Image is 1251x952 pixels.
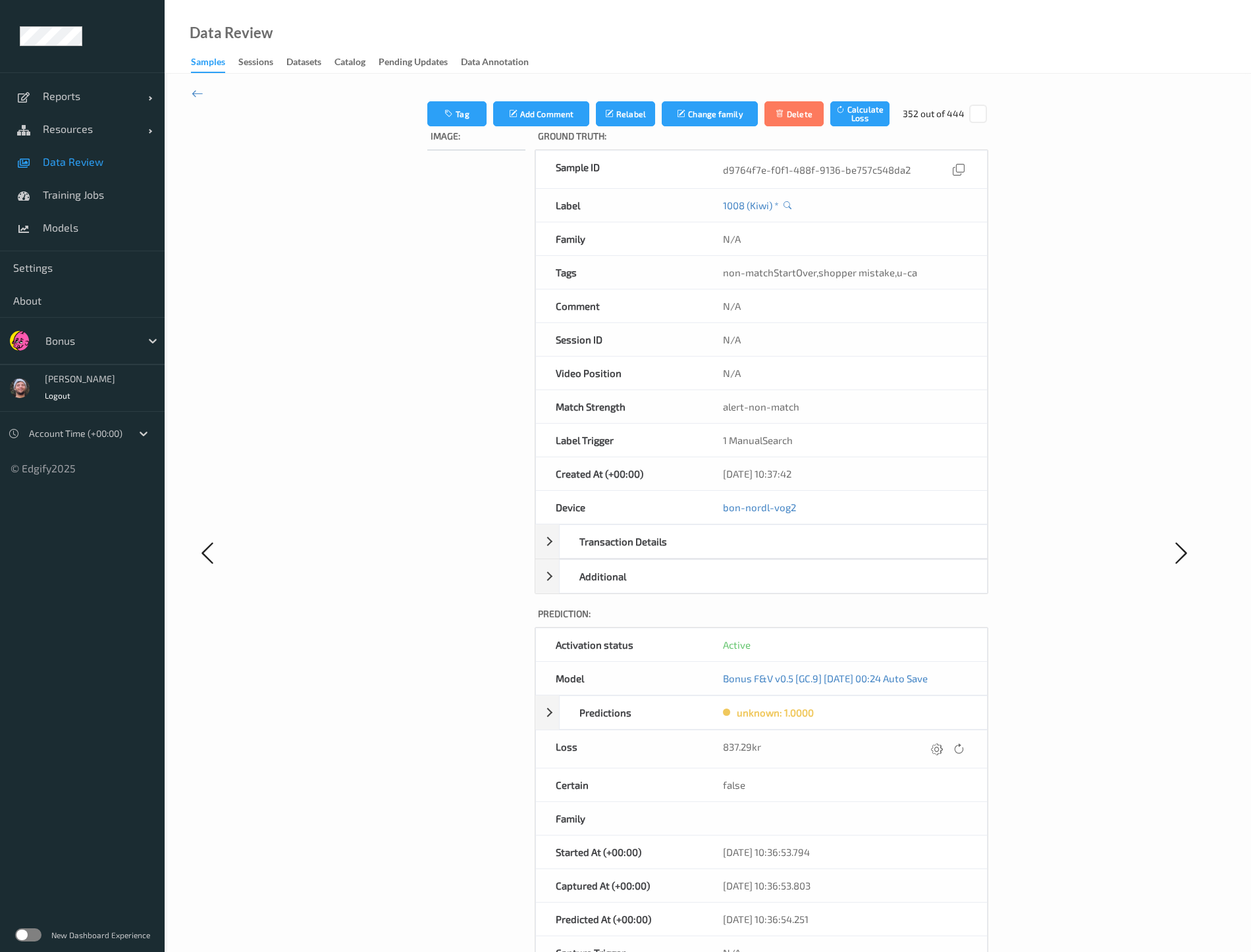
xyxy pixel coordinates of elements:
div: Activation status [536,628,703,661]
div: 1 ManualSearch [703,424,987,457]
div: Match Strength [536,390,703,423]
div: Transaction Details [560,525,718,558]
div: Predictionsunknown: 1.0000 [535,695,988,730]
div: Predictions [560,696,718,729]
a: 1008 (Kiwi) * [723,199,779,212]
div: Predicted At (+00:00) [536,903,703,936]
div: Label Trigger [536,424,703,457]
div: N/A [703,289,987,322]
div: Loss [536,730,703,768]
button: Tag [427,101,487,126]
div: Sessions [238,55,273,72]
a: Samples [191,53,238,73]
a: Sessions [238,53,286,72]
div: Catalog [334,55,365,72]
span: shopper mistake [818,266,895,278]
label: Prediction: [535,604,988,627]
div: Datasets [286,55,321,72]
a: Bonus F&V v0.5 [GC.9] [DATE] 00:24 Auto Save [723,672,928,684]
div: N/A [703,222,987,255]
button: Delete [764,101,824,126]
div: Created At (+00:00) [536,457,703,490]
div: d9764f7e-f0f1-488f-9136-be757c548da2 [723,161,967,178]
div: [DATE] 10:37:42 [703,457,987,490]
div: Session ID [536,323,703,356]
a: Catalog [334,53,379,72]
div: [DATE] 10:36:53.803 [703,869,987,902]
button: Calculate Loss [830,101,890,126]
div: N/A [703,323,987,356]
div: Family [536,222,703,255]
div: Family [536,802,703,835]
div: alert-non-match [703,390,987,423]
a: Data Annotation [461,53,542,72]
button: Relabel [596,101,655,126]
div: Video Position [536,357,703,389]
div: N/A [703,357,987,389]
div: Samples [191,55,225,73]
div: unknown: 1.0000 [737,706,814,719]
div: Captured At (+00:00) [536,869,703,902]
div: Additional [560,560,718,593]
div: Additional [535,559,988,593]
div: false [703,768,987,801]
div: Sample ID [536,151,703,188]
a: bon-nordl-vog2 [723,501,796,513]
span: non-matchStartOver [723,266,816,278]
a: Datasets [286,53,334,72]
div: Device [536,491,703,524]
div: Certain [536,768,703,801]
div: Label [536,189,703,222]
div: Active [723,638,967,651]
div: Data Annotation [461,55,529,72]
div: 352 out of 444 [903,107,965,120]
div: Pending Updates [379,55,448,72]
div: 837.29kr [723,740,761,758]
div: [DATE] 10:36:53.794 [703,836,987,868]
span: u-ca [897,266,917,278]
span: , , [723,266,917,278]
label: Image: [427,126,525,149]
div: [DATE] 10:36:54.251 [703,903,987,936]
div: Started At (+00:00) [536,836,703,868]
div: Transaction Details [535,524,988,559]
div: Tags [536,256,703,289]
button: Add Comment [493,101,589,126]
a: Pending Updates [379,53,461,72]
div: Data Review [190,26,273,39]
label: Ground Truth : [535,126,988,149]
div: Comment [536,289,703,322]
button: Change family [662,101,758,126]
div: Model [536,662,703,695]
